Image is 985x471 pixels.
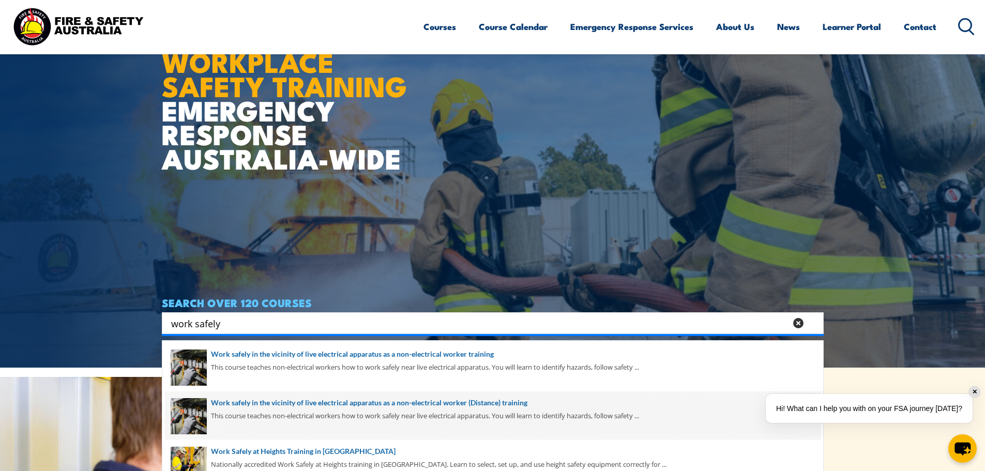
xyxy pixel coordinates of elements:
form: Search form [173,316,789,330]
a: Work safely in the vicinity of live electrical apparatus as a non-electrical worker (Distance) tr... [171,397,815,408]
a: Course Calendar [479,13,548,40]
div: Hi! What can I help you with on your FSA journey [DATE]? [766,394,973,423]
a: Contact [904,13,936,40]
a: Learner Portal [823,13,881,40]
strong: WORKPLACE SAFETY TRAINING [162,39,407,107]
div: ✕ [969,386,980,398]
a: About Us [716,13,754,40]
a: News [777,13,800,40]
button: Search magnifier button [806,316,820,330]
input: Search input [171,315,786,331]
a: Emergency Response Services [570,13,693,40]
h4: SEARCH OVER 120 COURSES [162,297,824,308]
button: chat-button [948,434,977,463]
a: Courses [423,13,456,40]
h1: EMERGENCY RESPONSE AUSTRALIA-WIDE [162,23,415,170]
a: Work safely in the vicinity of live electrical apparatus as a non-electrical worker training [171,348,815,360]
a: Work Safely at Heights Training in [GEOGRAPHIC_DATA] [171,446,815,457]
